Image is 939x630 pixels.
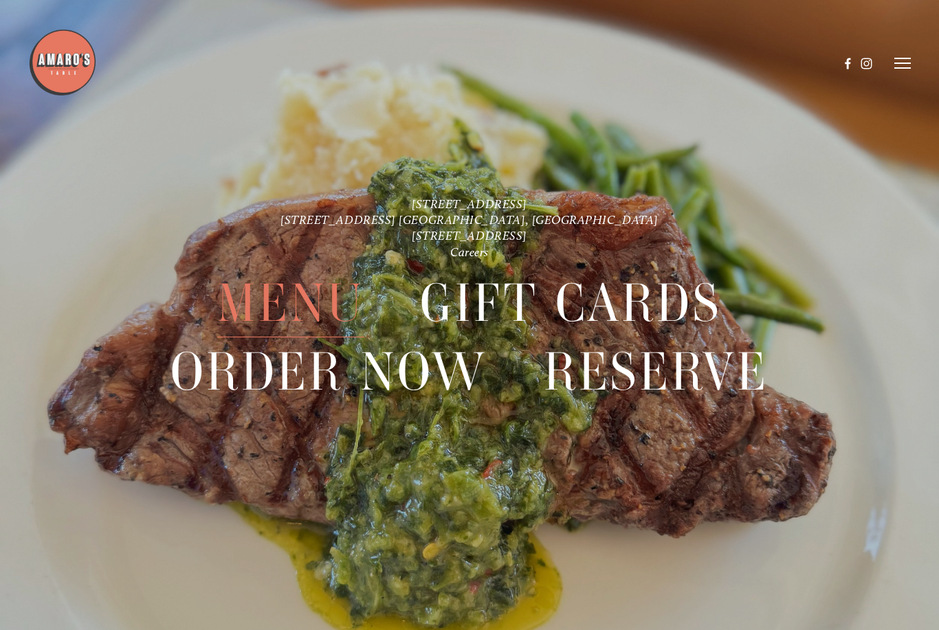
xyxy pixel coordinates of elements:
a: Reserve [544,338,769,405]
a: Careers [450,245,489,259]
span: Order Now [170,338,487,406]
a: Order Now [170,338,487,405]
img: Amaro's Table [28,28,97,97]
a: [STREET_ADDRESS] [412,228,527,243]
a: [STREET_ADDRESS] [412,196,527,210]
a: Gift Cards [420,269,721,337]
a: Menu [217,269,364,337]
a: [STREET_ADDRESS] [GEOGRAPHIC_DATA], [GEOGRAPHIC_DATA] [280,212,659,227]
span: Reserve [544,338,769,406]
